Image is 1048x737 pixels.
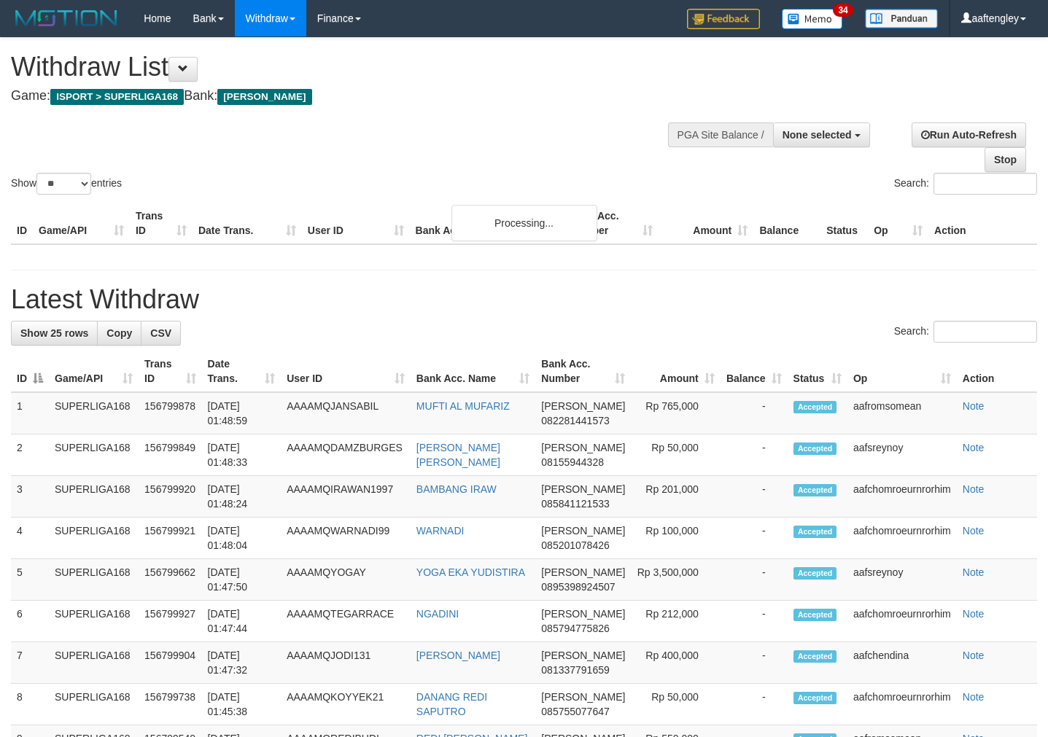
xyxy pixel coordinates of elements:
span: Accepted [793,567,837,580]
td: Rp 50,000 [631,684,720,725]
span: Accepted [793,650,837,663]
th: User ID [302,203,410,244]
td: 1 [11,392,49,434]
span: Accepted [793,484,837,496]
a: Note [963,566,985,578]
td: SUPERLIGA168 [49,559,139,601]
td: AAAAMQJODI131 [281,642,411,684]
th: Status: activate to sort column ascending [788,351,847,392]
th: Game/API [33,203,130,244]
td: 2 [11,434,49,476]
td: AAAAMQKOYYEK21 [281,684,411,725]
span: [PERSON_NAME] [217,89,311,105]
span: ISPORT > SUPERLIGA168 [50,89,184,105]
span: Accepted [793,442,837,455]
a: Note [963,691,985,703]
span: [PERSON_NAME] [541,442,625,453]
td: - [721,601,788,642]
a: WARNADI [416,525,465,537]
td: 156799878 [139,392,202,434]
th: Amount [659,203,753,244]
td: Rp 212,000 [631,601,720,642]
td: - [721,642,788,684]
th: User ID: activate to sort column ascending [281,351,411,392]
input: Search: [934,321,1037,343]
a: YOGA EKA YUDISTIRA [416,566,525,578]
td: Rp 201,000 [631,476,720,518]
td: SUPERLIGA168 [49,684,139,725]
th: Bank Acc. Name: activate to sort column ascending [411,351,535,392]
td: AAAAMQWARNADI99 [281,518,411,559]
td: Rp 50,000 [631,434,720,476]
a: Note [963,525,985,537]
th: Action [957,351,1037,392]
a: DANANG REDI SAPUTRO [416,691,487,717]
td: aafchomroeurnrorhim [847,601,957,642]
a: BAMBANG IRAW [416,483,497,495]
a: Note [963,400,985,412]
td: [DATE] 01:48:33 [202,434,282,476]
th: ID: activate to sort column descending [11,351,49,392]
span: Show 25 rows [20,327,88,339]
span: Accepted [793,526,837,538]
td: 156799738 [139,684,202,725]
td: AAAAMQYOGAY [281,559,411,601]
td: [DATE] 01:47:32 [202,642,282,684]
span: [PERSON_NAME] [541,400,625,412]
a: MUFTI AL MUFARIZ [416,400,510,412]
a: Note [963,483,985,495]
th: Amount: activate to sort column ascending [631,351,720,392]
th: Bank Acc. Number [564,203,659,244]
img: Button%20Memo.svg [782,9,843,29]
span: 34 [833,4,853,17]
img: panduan.png [865,9,938,28]
a: Stop [985,147,1026,172]
td: Rp 100,000 [631,518,720,559]
span: [PERSON_NAME] [541,483,625,495]
span: Accepted [793,609,837,621]
a: Note [963,650,985,661]
td: - [721,392,788,434]
span: [PERSON_NAME] [541,525,625,537]
span: Copy 0895398924507 to clipboard [541,581,615,593]
td: - [721,476,788,518]
span: None selected [783,129,852,141]
button: None selected [773,122,870,147]
span: Copy 085794775826 to clipboard [541,623,609,634]
td: 3 [11,476,49,518]
span: [PERSON_NAME] [541,608,625,620]
a: Note [963,608,985,620]
span: Copy 085841121533 to clipboard [541,498,609,510]
th: Bank Acc. Number: activate to sort column ascending [535,351,631,392]
a: [PERSON_NAME] [416,650,500,661]
label: Show entries [11,173,122,195]
td: - [721,684,788,725]
td: 156799920 [139,476,202,518]
span: [PERSON_NAME] [541,691,625,703]
td: - [721,559,788,601]
h1: Withdraw List [11,52,684,82]
td: aafromsomean [847,392,957,434]
td: [DATE] 01:48:04 [202,518,282,559]
td: [DATE] 01:47:44 [202,601,282,642]
td: SUPERLIGA168 [49,476,139,518]
td: aafchendina [847,642,957,684]
th: Op: activate to sort column ascending [847,351,957,392]
td: 8 [11,684,49,725]
span: Copy 085755077647 to clipboard [541,706,609,717]
a: Run Auto-Refresh [912,122,1026,147]
span: Copy 085201078426 to clipboard [541,539,609,551]
td: AAAAMQDAMZBURGES [281,434,411,476]
th: Balance: activate to sort column ascending [721,351,788,392]
span: [PERSON_NAME] [541,566,625,578]
label: Search: [894,321,1037,343]
th: Action [928,203,1037,244]
td: [DATE] 01:48:24 [202,476,282,518]
a: [PERSON_NAME] [PERSON_NAME] [416,442,500,468]
img: MOTION_logo.png [11,7,122,29]
td: SUPERLIGA168 [49,601,139,642]
label: Search: [894,173,1037,195]
td: 156799849 [139,434,202,476]
td: aafsreynoy [847,434,957,476]
td: AAAAMQTEGARRACE [281,601,411,642]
